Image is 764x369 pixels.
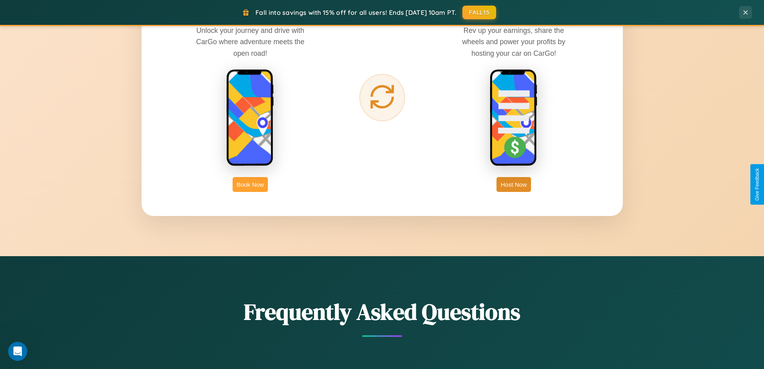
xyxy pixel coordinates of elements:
img: rent phone [226,69,274,167]
p: Unlock your journey and drive with CarGo where adventure meets the open road! [190,25,310,59]
span: Fall into savings with 15% off for all users! Ends [DATE] 10am PT. [255,8,456,16]
iframe: Intercom live chat [8,342,27,361]
img: host phone [490,69,538,167]
p: Rev up your earnings, share the wheels and power your profits by hosting your car on CarGo! [454,25,574,59]
h2: Frequently Asked Questions [142,296,623,327]
button: Book Now [233,177,268,192]
button: FALL15 [462,6,496,19]
button: Host Now [496,177,531,192]
div: Give Feedback [754,168,760,201]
